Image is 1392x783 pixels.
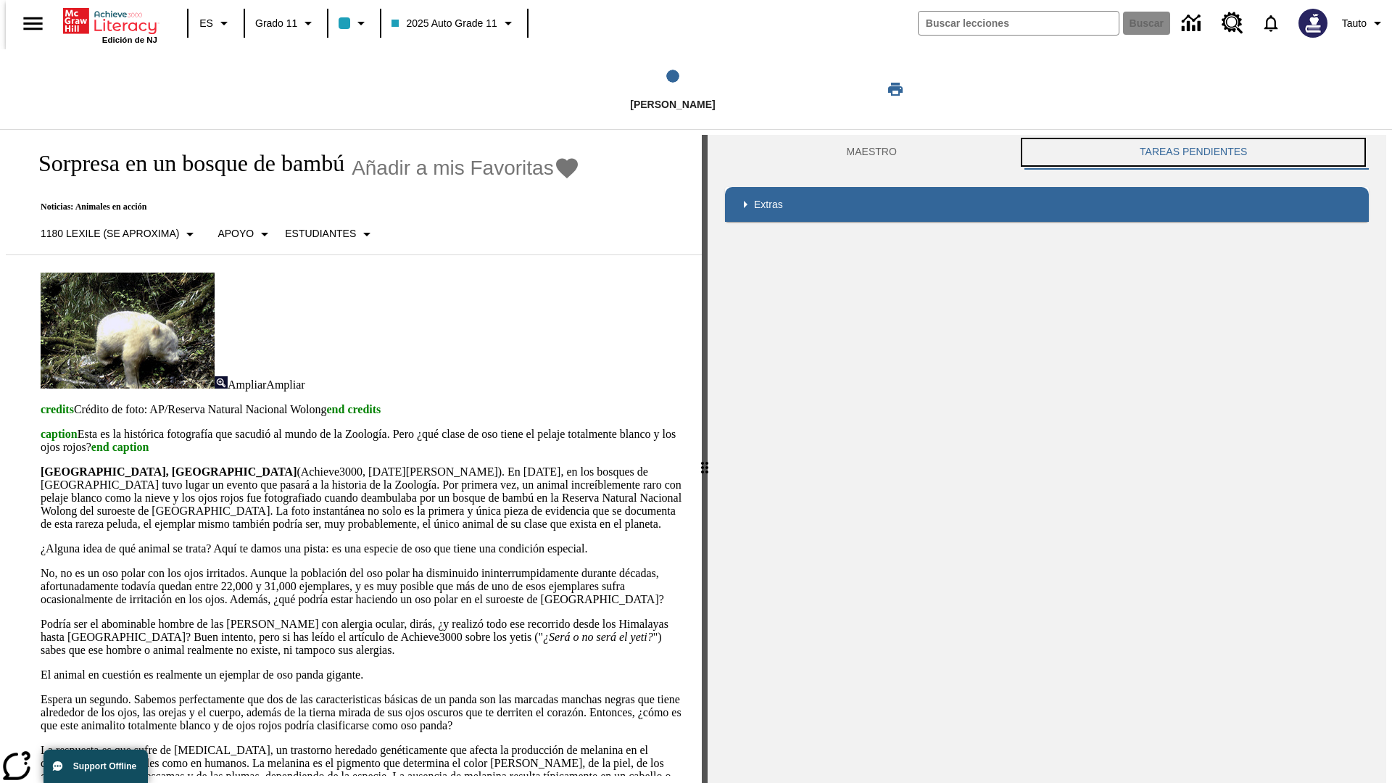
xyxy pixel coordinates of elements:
[41,403,684,416] p: Crédito de foto: AP/Reserva Natural Nacional Wolong
[725,187,1369,222] div: Extras
[102,36,157,44] span: Edición de NJ
[1213,4,1252,43] a: Centro de recursos, Se abrirá en una pestaña nueva.
[352,157,554,180] span: Añadir a mis Favoritas
[41,693,684,732] p: Espera un segundo. Sabemos perfectamente que dos de las caracteristicas básicas de un panda son l...
[43,750,148,783] button: Support Offline
[543,631,653,643] em: ¿Será o no será el yeti?
[1173,4,1213,43] a: Centro de información
[1018,135,1369,170] button: TAREAS PENDIENTES
[708,135,1386,783] div: activity
[23,202,580,212] p: Noticias: Animales en acción
[199,16,213,31] span: ES
[41,542,684,555] p: ¿Alguna idea de qué animal se trata? Aquí te damos una pista: es una especie de oso que tiene una...
[266,378,304,391] span: Ampliar
[41,668,684,681] p: El animal en cuestión es realmente un ejemplar de oso panda gigante.
[725,135,1018,170] button: Maestro
[41,428,684,454] p: Esta es la histórica fotografía que sacudió al mundo de la Zoología. Pero ¿qué clase de oso tiene...
[35,221,204,247] button: Seleccione Lexile, 1180 Lexile (Se aproxima)
[228,378,266,391] span: Ampliar
[63,5,157,44] div: Portada
[754,197,783,212] p: Extras
[1290,4,1336,42] button: Escoja un nuevo avatar
[352,155,580,181] button: Añadir a mis Favoritas - Sorpresa en un bosque de bambú
[1342,16,1367,31] span: Tauto
[919,12,1119,35] input: Buscar campo
[215,376,228,389] img: Ampliar
[702,135,708,783] div: Pulsa la tecla de intro o la barra espaciadora y luego presiona las flechas de derecha e izquierd...
[1252,4,1290,42] a: Notificaciones
[6,135,702,776] div: reading
[41,567,684,606] p: No, no es un oso polar con los ojos irritados. Aunque la población del oso polar ha disminuido in...
[41,618,684,657] p: Podría ser el abominable hombre de las [PERSON_NAME] con alergia ocular, dirás, ¿y realizó todo e...
[1336,10,1392,36] button: Perfil/Configuración
[12,2,54,45] button: Abrir el menú lateral
[41,428,78,440] span: caption
[217,226,254,241] p: Apoyo
[73,761,136,771] span: Support Offline
[41,226,179,241] p: 1180 Lexile (Se aproxima)
[725,135,1369,170] div: Instructional Panel Tabs
[193,10,239,36] button: Lenguaje: ES, Selecciona un idioma
[41,465,684,531] p: (Achieve3000, [DATE][PERSON_NAME]). En [DATE], en los bosques de [GEOGRAPHIC_DATA] tuvo lugar un ...
[391,16,497,31] span: 2025 Auto Grade 11
[41,273,215,389] img: los pandas albinos en China a veces son confundidos con osos polares
[1298,9,1327,38] img: Avatar
[285,226,356,241] p: Estudiantes
[23,150,344,177] h1: Sorpresa en un bosque de bambú
[872,76,919,102] button: Imprimir
[630,99,715,110] span: [PERSON_NAME]
[255,16,297,31] span: Grado 11
[41,403,74,415] span: credits
[326,403,381,415] span: end credits
[333,10,376,36] button: El color de la clase es azul claro. Cambiar el color de la clase.
[41,465,297,478] strong: [GEOGRAPHIC_DATA], [GEOGRAPHIC_DATA]
[212,221,279,247] button: Tipo de apoyo, Apoyo
[249,10,323,36] button: Grado: Grado 11, Elige un grado
[485,49,861,129] button: Lee step 1 of 1
[279,221,381,247] button: Seleccionar estudiante
[386,10,522,36] button: Clase: 2025 Auto Grade 11, Selecciona una clase
[91,441,149,453] span: end caption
